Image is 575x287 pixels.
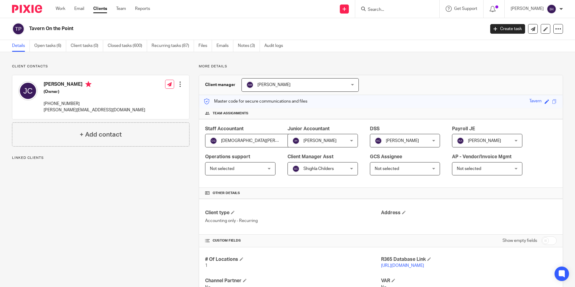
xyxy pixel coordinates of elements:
[210,167,234,171] span: Not selected
[529,98,542,105] div: Tavern
[292,165,300,172] img: svg%3E
[204,98,307,104] p: Master code for secure communications and files
[386,139,419,143] span: [PERSON_NAME]
[44,81,145,89] h4: [PERSON_NAME]
[303,139,337,143] span: [PERSON_NAME]
[210,137,217,144] img: svg%3E
[511,6,544,12] p: [PERSON_NAME]
[205,278,381,284] h4: Channel Partner
[12,40,30,52] a: Details
[29,26,391,32] h2: Tavern On the Point
[367,7,421,13] input: Search
[370,154,402,159] span: GCS Assignee
[287,154,334,159] span: Client Manager Asst
[381,210,557,216] h4: Address
[205,264,208,268] span: 1
[12,5,42,13] img: Pixie
[199,64,563,69] p: More details
[457,137,464,144] img: svg%3E
[213,191,240,196] span: Other details
[116,6,126,12] a: Team
[457,167,481,171] span: Not selected
[468,139,501,143] span: [PERSON_NAME]
[44,89,145,95] h5: (Owner)
[217,40,233,52] a: Emails
[213,111,248,116] span: Team assignments
[238,40,260,52] a: Notes (3)
[152,40,194,52] a: Recurring tasks (87)
[257,83,291,87] span: [PERSON_NAME]
[547,4,556,14] img: svg%3E
[205,210,381,216] h4: Client type
[381,264,424,268] a: [URL][DOMAIN_NAME]
[503,238,537,244] label: Show empty fields
[205,126,244,131] span: Staff Accountant
[205,238,381,243] h4: CUSTOM FIELDS
[198,40,212,52] a: Files
[12,156,189,160] p: Linked clients
[221,139,299,143] span: [DEMOGRAPHIC_DATA][PERSON_NAME]
[71,40,103,52] a: Client tasks (0)
[303,167,334,171] span: Shighla Childers
[12,64,189,69] p: Client contacts
[205,256,381,263] h4: # Of Locations
[454,7,477,11] span: Get Support
[85,81,91,87] i: Primary
[34,40,66,52] a: Open tasks (6)
[80,130,122,139] h4: + Add contact
[12,23,25,35] img: svg%3E
[44,107,145,113] p: [PERSON_NAME][EMAIL_ADDRESS][DOMAIN_NAME]
[56,6,65,12] a: Work
[264,40,287,52] a: Audit logs
[490,24,525,34] a: Create task
[452,126,475,131] span: Payroll JE
[370,126,380,131] span: DSS
[93,6,107,12] a: Clients
[375,137,382,144] img: svg%3E
[381,278,557,284] h4: VAR
[452,154,512,159] span: AP - Vendor/Invoice Mgmt
[292,137,300,144] img: svg%3E
[108,40,147,52] a: Closed tasks (600)
[287,126,330,131] span: Junior Accountant
[375,167,399,171] span: Not selected
[44,101,145,107] p: [PHONE_NUMBER]
[74,6,84,12] a: Email
[381,256,557,263] h4: R365 Database Link
[246,81,254,88] img: svg%3E
[205,154,250,159] span: Operations support
[18,81,38,100] img: svg%3E
[205,218,381,224] p: Accounting only - Recurring
[135,6,150,12] a: Reports
[205,82,235,88] h3: Client manager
